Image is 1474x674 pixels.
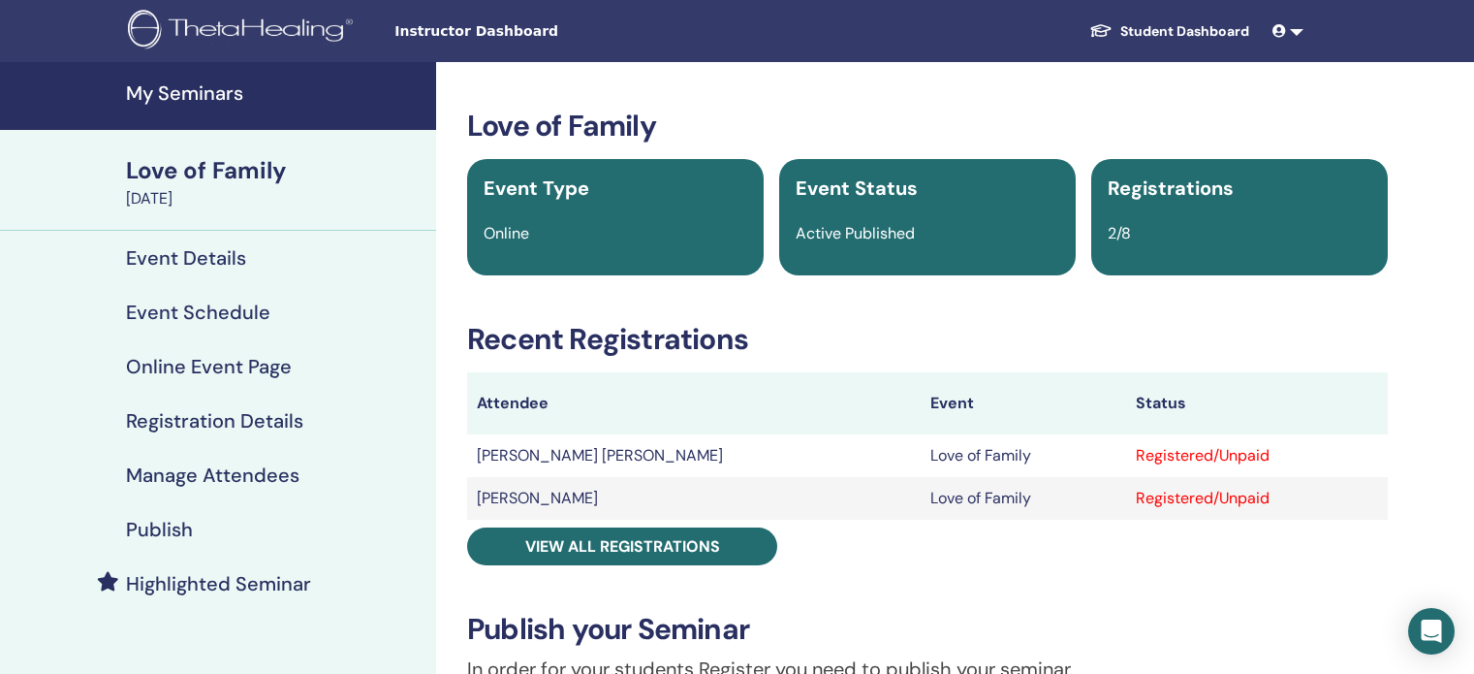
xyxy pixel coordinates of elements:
[467,612,1388,647] h3: Publish your Seminar
[1074,14,1265,49] a: Student Dashboard
[921,372,1126,434] th: Event
[921,477,1126,520] td: Love of Family
[126,409,303,433] h4: Registration Details
[128,10,360,53] img: logo.png
[484,176,589,201] span: Event Type
[126,154,424,187] div: Love of Family
[467,477,921,520] td: [PERSON_NAME]
[1136,487,1378,510] div: Registered/Unpaid
[126,464,299,487] h4: Manage Attendees
[126,572,311,595] h4: Highlighted Seminar
[1108,223,1131,243] span: 2/8
[796,223,915,243] span: Active Published
[1108,176,1234,201] span: Registrations
[1126,372,1388,434] th: Status
[126,81,424,105] h4: My Seminars
[1408,608,1455,655] div: Open Intercom Messenger
[921,434,1126,477] td: Love of Family
[467,372,921,434] th: Attendee
[467,434,921,477] td: [PERSON_NAME] [PERSON_NAME]
[467,109,1388,144] h3: Love of Family
[467,528,777,565] a: View all registrations
[394,21,685,42] span: Instructor Dashboard
[126,518,193,541] h4: Publish
[126,187,424,210] div: [DATE]
[484,223,529,243] span: Online
[114,154,436,210] a: Love of Family[DATE]
[525,536,720,557] span: View all registrations
[126,246,246,270] h4: Event Details
[126,301,270,324] h4: Event Schedule
[1136,444,1378,467] div: Registered/Unpaid
[1089,22,1113,39] img: graduation-cap-white.svg
[126,355,292,378] h4: Online Event Page
[467,322,1388,357] h3: Recent Registrations
[796,176,918,201] span: Event Status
